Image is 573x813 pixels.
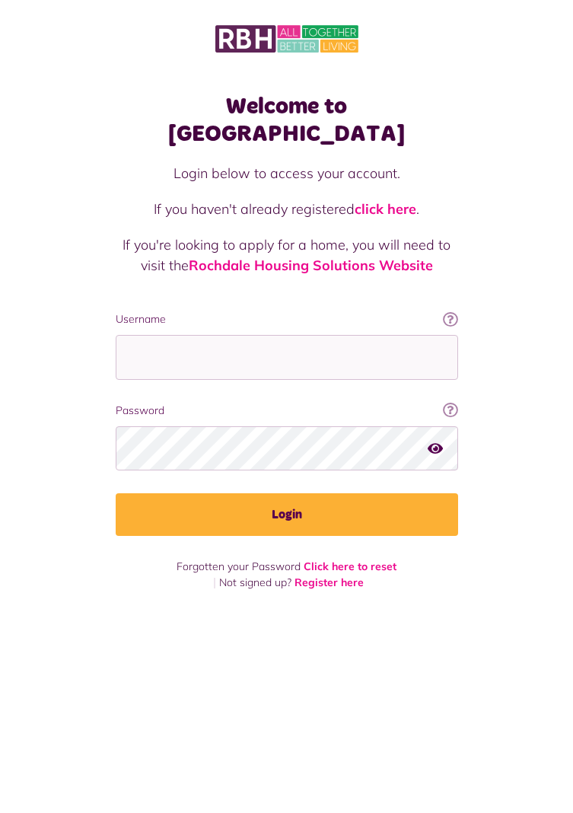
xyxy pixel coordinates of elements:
[177,560,301,573] span: Forgotten your Password
[355,200,416,218] a: click here
[116,93,458,148] h1: Welcome to [GEOGRAPHIC_DATA]
[304,560,396,573] a: Click here to reset
[116,199,458,219] p: If you haven't already registered .
[189,257,433,274] a: Rochdale Housing Solutions Website
[116,403,458,419] label: Password
[215,23,358,55] img: MyRBH
[116,163,458,183] p: Login below to access your account.
[116,493,458,536] button: Login
[219,575,291,589] span: Not signed up?
[116,311,458,327] label: Username
[294,575,364,589] a: Register here
[116,234,458,276] p: If you're looking to apply for a home, you will need to visit the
